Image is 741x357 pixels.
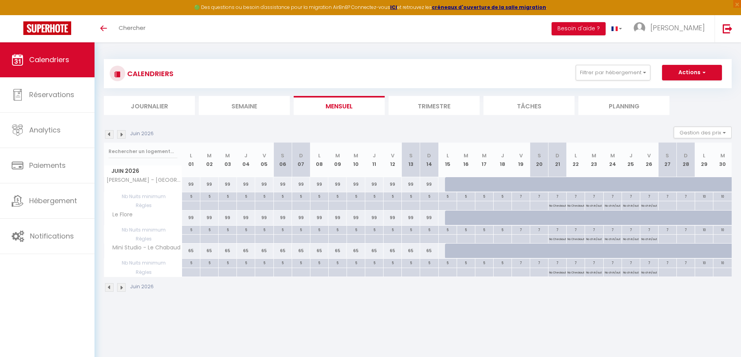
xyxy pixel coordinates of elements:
abbr: M [207,152,212,159]
div: 99 [384,177,402,192]
div: 10 [713,259,732,266]
div: 99 [219,211,237,225]
div: 65 [365,244,384,258]
div: 65 [219,244,237,258]
th: 18 [493,143,512,177]
div: 7 [530,226,548,233]
span: Mini Studio - Le Chabaud [105,244,182,252]
p: No Checkout [549,268,566,275]
div: 65 [292,244,310,258]
li: Tâches [483,96,575,115]
div: 65 [310,244,328,258]
th: 12 [384,143,402,177]
div: 5 [182,259,200,266]
p: No ch in/out [605,201,620,209]
div: 99 [365,177,384,192]
div: 5 [182,192,200,200]
p: Juin 2026 [130,130,154,138]
p: No ch in/out [623,201,639,209]
button: Gestion des prix [674,127,732,138]
div: 99 [402,177,420,192]
div: 10 [695,226,713,233]
div: 5 [219,226,236,233]
div: 65 [255,244,273,258]
div: 99 [347,177,365,192]
div: 5 [329,226,347,233]
div: 7 [677,192,695,200]
div: 5 [402,226,420,233]
div: 5 [182,226,200,233]
div: 5 [402,259,420,266]
div: 7 [567,226,585,233]
div: 5 [347,192,365,200]
div: 5 [200,259,218,266]
div: 7 [567,259,585,266]
div: 7 [622,226,640,233]
p: No ch in/out [586,268,602,275]
div: 10 [695,259,713,266]
div: 5 [494,192,512,200]
li: Planning [578,96,669,115]
div: 65 [384,244,402,258]
abbr: L [447,152,449,159]
div: 10 [695,192,713,200]
span: Nb Nuits minimum [104,226,182,234]
span: Règles [104,235,182,243]
div: 5 [310,226,328,233]
div: 7 [585,226,603,233]
div: 7 [659,226,676,233]
span: Notifications [30,231,74,241]
p: No Checkout [549,201,566,209]
span: Hébergement [29,196,77,205]
th: 04 [237,143,255,177]
div: 7 [512,226,530,233]
img: ... [634,22,645,34]
div: 5 [365,259,383,266]
div: 5 [475,226,493,233]
div: 7 [512,259,530,266]
h3: CALENDRIERS [125,65,173,82]
span: Nb Nuits minimum [104,192,182,201]
p: No Checkout [549,235,566,242]
div: 5 [255,259,273,266]
abbr: M [464,152,468,159]
th: 06 [273,143,292,177]
p: No Checkout [568,268,584,275]
abbr: L [703,152,705,159]
th: 14 [420,143,438,177]
abbr: J [629,152,632,159]
div: 5 [365,226,383,233]
div: 10 [713,192,732,200]
span: Règles [104,201,182,210]
abbr: D [427,152,431,159]
a: créneaux d'ouverture de la salle migration [432,4,546,10]
input: Rechercher un logement... [109,145,177,158]
div: 7 [548,259,566,266]
div: 7 [622,192,640,200]
div: 5 [237,226,255,233]
p: No ch in/out [641,235,657,242]
p: No ch in/out [586,201,602,209]
th: 05 [255,143,273,177]
abbr: L [190,152,192,159]
div: 5 [237,259,255,266]
div: 99 [310,177,328,192]
div: 5 [274,259,292,266]
span: Calendriers [29,55,69,64]
span: [PERSON_NAME] - [GEOGRAPHIC_DATA] [105,177,183,183]
iframe: Chat [708,322,735,351]
strong: ICI [390,4,397,10]
p: No ch in/out [605,235,620,242]
th: 23 [585,143,603,177]
div: 5 [457,226,475,233]
abbr: S [281,152,284,159]
div: 99 [384,211,402,225]
abbr: L [318,152,321,159]
abbr: J [501,152,504,159]
th: 29 [695,143,713,177]
li: Journalier [104,96,195,115]
div: 99 [420,211,438,225]
div: 5 [420,259,438,266]
span: Nb Nuits minimum [104,259,182,267]
abbr: J [373,152,376,159]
